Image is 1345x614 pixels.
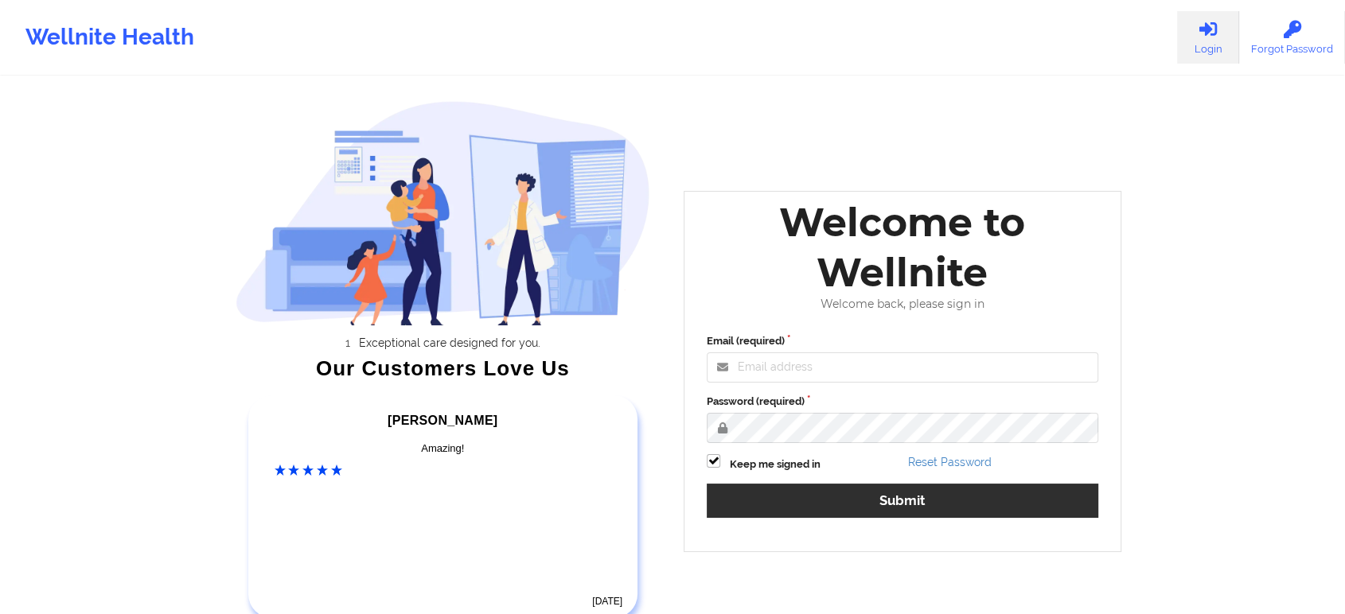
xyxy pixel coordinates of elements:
[275,441,612,457] div: Amazing!
[707,352,1098,383] input: Email address
[592,596,622,607] time: [DATE]
[1239,11,1345,64] a: Forgot Password
[707,394,1098,410] label: Password (required)
[730,457,821,472] label: Keep me signed in
[388,414,497,427] span: [PERSON_NAME]
[236,100,651,325] img: wellnite-auth-hero_200.c722682e.png
[696,197,1109,297] div: Welcome to Wellnite
[1177,11,1239,64] a: Login
[236,360,651,376] div: Our Customers Love Us
[249,336,650,349] li: Exceptional care designed for you.
[908,456,992,468] a: Reset Password
[696,297,1109,311] div: Welcome back, please sign in
[707,333,1098,349] label: Email (required)
[707,484,1098,518] button: Submit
